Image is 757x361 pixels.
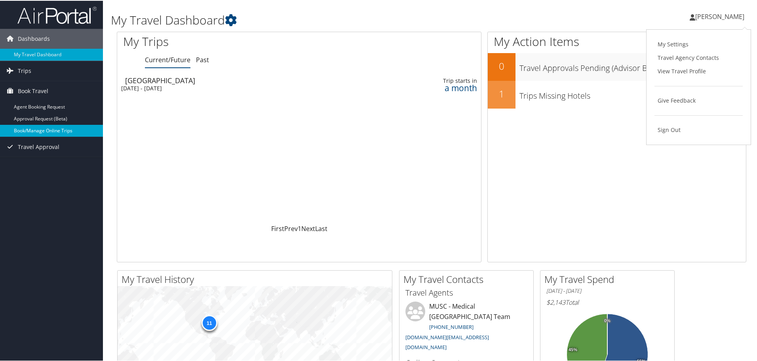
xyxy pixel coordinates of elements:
[315,223,327,232] a: Last
[196,55,209,63] a: Past
[429,323,474,330] a: [PHONE_NUMBER]
[17,5,97,24] img: airportal-logo.png
[122,272,392,285] h2: My Travel History
[654,64,743,77] a: View Travel Profile
[18,28,50,48] span: Dashboards
[18,136,59,156] span: Travel Approval
[488,32,746,49] h1: My Action Items
[125,76,359,83] div: [GEOGRAPHIC_DATA]
[488,52,746,80] a: 0Travel Approvals Pending (Advisor Booked)
[654,37,743,50] a: My Settings
[111,11,538,28] h1: My Travel Dashboard
[121,84,355,91] div: [DATE] - [DATE]
[301,223,315,232] a: Next
[488,59,515,72] h2: 0
[488,80,746,108] a: 1Trips Missing Hotels
[401,301,531,353] li: MUSC - Medical [GEOGRAPHIC_DATA] Team
[546,297,668,306] h6: Total
[400,84,477,91] div: a month
[201,314,217,330] div: 11
[654,122,743,136] a: Sign Out
[519,58,746,73] h3: Travel Approvals Pending (Advisor Booked)
[604,318,611,323] tspan: 0%
[18,80,48,100] span: Book Travel
[145,55,190,63] a: Current/Future
[298,223,301,232] a: 1
[400,76,477,84] div: Trip starts in
[546,297,565,306] span: $2,143
[403,272,533,285] h2: My Travel Contacts
[544,272,674,285] h2: My Travel Spend
[488,86,515,100] h2: 1
[271,223,284,232] a: First
[405,287,527,298] h3: Travel Agents
[695,11,744,20] span: [PERSON_NAME]
[654,93,743,107] a: Give Feedback
[690,4,752,28] a: [PERSON_NAME]
[284,223,298,232] a: Prev
[654,50,743,64] a: Travel Agency Contacts
[405,333,489,350] a: [DOMAIN_NAME][EMAIL_ADDRESS][DOMAIN_NAME]
[18,60,31,80] span: Trips
[519,86,746,101] h3: Trips Missing Hotels
[569,347,577,351] tspan: 45%
[546,287,668,294] h6: [DATE] - [DATE]
[123,32,323,49] h1: My Trips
